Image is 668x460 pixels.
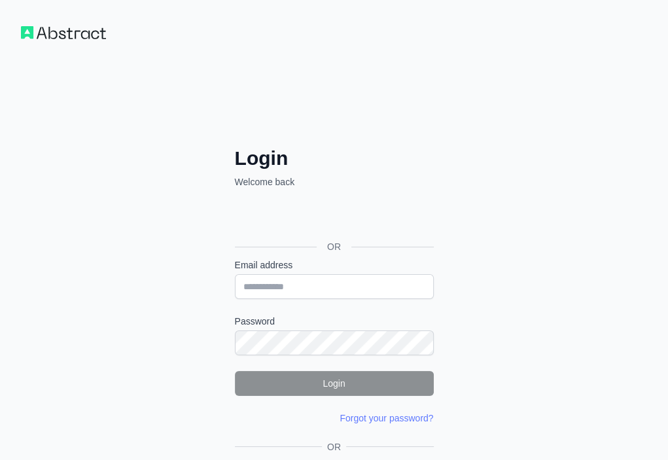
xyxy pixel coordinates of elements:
label: Email address [235,258,434,272]
span: OR [322,440,346,453]
label: Password [235,315,434,328]
button: Login [235,371,434,396]
img: Workflow [21,26,106,39]
iframe: Przycisk Zaloguj się przez Google [228,203,438,232]
h2: Login [235,147,434,170]
a: Forgot your password? [340,413,433,423]
p: Welcome back [235,175,434,188]
span: OR [317,240,351,253]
